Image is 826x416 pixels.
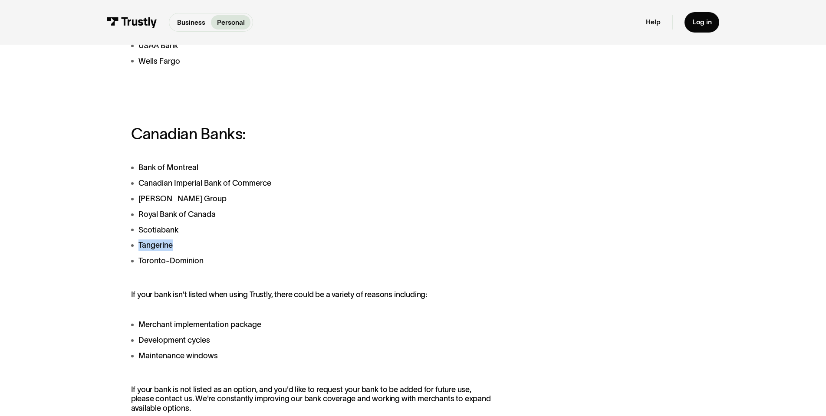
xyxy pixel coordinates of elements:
[131,290,494,300] p: If your bank isn't listed when using Trustly, there could be a variety of reasons including:
[131,224,494,236] li: Scotiabank
[211,15,250,29] a: Personal
[131,162,494,174] li: Bank of Montreal
[131,350,494,362] li: Maintenance windows
[131,193,494,205] li: [PERSON_NAME] Group
[131,255,494,267] li: Toronto-Dominion
[131,239,494,251] li: Tangerine
[131,334,494,346] li: Development cycles
[217,17,245,28] p: Personal
[107,17,158,28] img: Trustly Logo
[646,18,661,26] a: Help
[131,177,494,189] li: Canadian Imperial Bank of Commerce
[177,17,205,28] p: Business
[684,12,720,33] a: Log in
[692,18,712,26] div: Log in
[131,125,494,142] h3: Canadian Banks:
[171,15,211,29] a: Business
[131,40,494,52] li: USAA Bank
[131,209,494,220] li: Royal Bank of Canada
[131,56,494,67] li: Wells Fargo
[131,319,494,331] li: Merchant implementation package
